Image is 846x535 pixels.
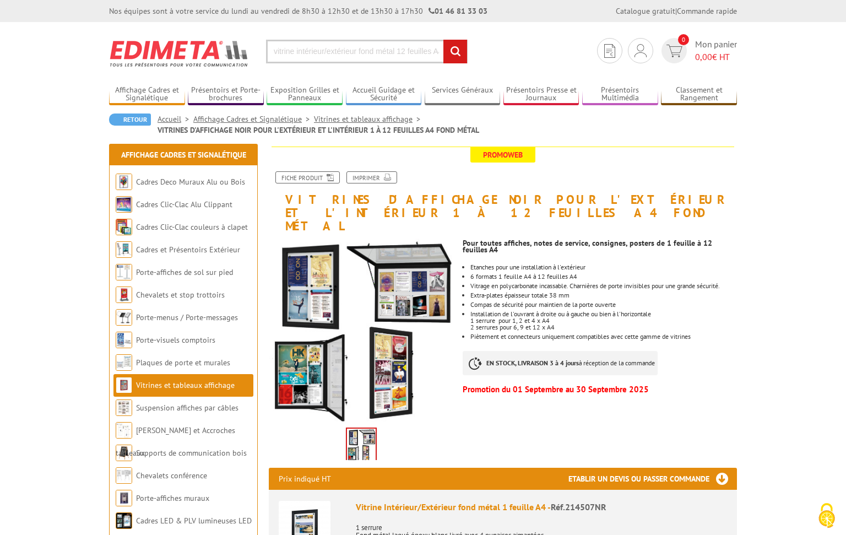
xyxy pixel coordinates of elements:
p: à réception de la commande [463,351,658,375]
a: Fiche produit [275,171,340,183]
div: | [616,6,737,17]
img: Chevalets conférence [116,467,132,484]
a: Supports de communication bois [136,448,247,458]
img: Vitrines et tableaux affichage [116,377,132,393]
img: Cadres Clic-Clac Alu Clippant [116,196,132,213]
a: Présentoirs Multimédia [582,85,658,104]
strong: EN STOCK, LIVRAISON 3 à 4 jours [486,359,579,367]
img: Cimaises et Accroches tableaux [116,422,132,439]
span: 0,00 [695,51,712,62]
li: Vitrage en polycarbonate incassable. Charnières de porte invisibles pour une grande sécurité. [470,283,737,289]
div: 2 serrures pour 6, 9 et 12 x A4 [470,324,737,331]
a: Vitrines et tableaux affichage [314,114,425,124]
button: Cookies (fenêtre modale) [807,498,846,535]
img: affichage_vitrines_d_affichage_affiche_interieur_exterieur_fond_metal_214511nr_214513nr_214515nr.jpg [269,239,454,424]
span: Réf.214507NR [551,501,606,512]
input: rechercher [443,40,467,63]
img: Porte-affiches muraux [116,490,132,506]
span: Promoweb [470,147,535,163]
p: Prix indiqué HT [279,468,331,490]
a: Affichage Cadres et Signalétique [193,114,314,124]
div: Vitrine Intérieur/Extérieur fond métal 1 feuille A4 - [356,501,727,514]
a: Cadres LED & PLV lumineuses LED [136,516,252,526]
img: Cadres LED & PLV lumineuses LED [116,512,132,529]
a: Suspension affiches par câbles [136,403,238,413]
strong: 01 46 81 33 03 [429,6,487,16]
img: Plaques de porte et murales [116,354,132,371]
a: Accueil Guidage et Sécurité [346,85,422,104]
div: Installation de l'ouvrant à droite ou à gauche ou bien à l'horizontale [470,311,737,317]
div: Nos équipes sont à votre service du lundi au vendredi de 8h30 à 12h30 et de 13h30 à 17h30 [109,6,487,17]
li: Compas de sécurité pour maintien de la porte ouverte [470,301,737,308]
a: Catalogue gratuit [616,6,675,16]
a: Accueil [158,114,193,124]
img: devis rapide [666,45,682,57]
span: Mon panier [695,38,737,63]
h3: Etablir un devis ou passer commande [568,468,737,490]
a: Cadres Clic-Clac Alu Clippant [136,199,232,209]
a: Porte-visuels comptoirs [136,335,215,345]
span: € HT [695,51,737,63]
a: Chevalets conférence [136,471,207,480]
span: Pour toutes affiches, notes de service, consignes, posters de 1 feuille à 12 feuilles A4 [463,238,712,255]
a: Retour [109,114,151,126]
a: Imprimer [346,171,397,183]
a: Cadres Deco Muraux Alu ou Bois [136,177,245,187]
img: Edimeta [109,33,250,74]
a: Affichage Cadres et Signalétique [109,85,185,104]
a: devis rapide 0 Mon panier 0,00€ HT [659,38,737,63]
div: 6 formats 1 feuille A4 à 12 feuilles A4 [470,273,737,280]
img: affichage_vitrines_d_affichage_affiche_interieur_exterieur_fond_metal_214511nr_214513nr_214515nr.jpg [347,429,376,463]
img: Porte-affiches de sol sur pied [116,264,132,280]
a: Vitrines et tableaux affichage [136,380,235,390]
a: Cadres Clic-Clac couleurs à clapet [136,222,248,232]
p: Promotion du 01 Septembre au 30 Septembre 2025 [463,386,737,393]
img: Porte-visuels comptoirs [116,332,132,348]
a: Cadres et Présentoirs Extérieur [136,245,240,255]
input: Rechercher un produit ou une référence... [266,40,468,63]
div: 1 serrure pour 1, 2 et 4 x A4 [470,317,737,324]
a: Services Généraux [425,85,501,104]
li: VITRINES D'AFFICHAGE NOIR POUR L'EXTÉRIEUR ET L'INTÉRIEUR 1 À 12 FEUILLES A4 FOND MÉTAL [158,125,479,136]
a: Commande rapide [677,6,737,16]
a: Chevalets et stop trottoirs [136,290,225,300]
li: Etanches pour une installation à l'extérieur [470,264,737,271]
a: [PERSON_NAME] et Accroches tableaux [116,425,235,458]
a: Exposition Grilles et Panneaux [267,85,343,104]
img: Cadres Deco Muraux Alu ou Bois [116,174,132,190]
a: Porte-affiches de sol sur pied [136,267,233,277]
img: Cadres Clic-Clac couleurs à clapet [116,219,132,235]
img: Chevalets et stop trottoirs [116,287,132,303]
a: Présentoirs Presse et Journaux [503,85,579,104]
li: Extra-plates épaisseur totale 38 mm [470,292,737,299]
img: devis rapide [634,44,647,57]
li: Piètement et connecteurs uniquement compatibles avec cette gamme de vitrines [470,333,737,340]
a: Présentoirs et Porte-brochures [188,85,264,104]
span: 0 [678,34,689,45]
a: Plaques de porte et murales [136,358,230,368]
img: Suspension affiches par câbles [116,399,132,416]
img: Cadres et Présentoirs Extérieur [116,241,132,258]
a: Affichage Cadres et Signalétique [121,150,246,160]
a: Porte-menus / Porte-messages [136,312,238,322]
a: Classement et Rangement [661,85,737,104]
img: devis rapide [604,44,615,58]
img: Porte-menus / Porte-messages [116,309,132,326]
img: Cookies (fenêtre modale) [813,502,840,529]
a: Porte-affiches muraux [136,493,209,503]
